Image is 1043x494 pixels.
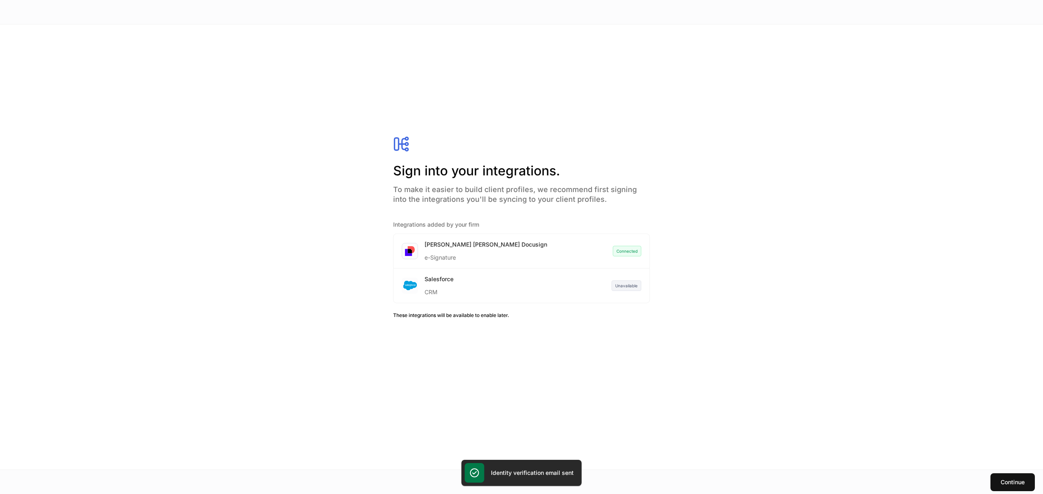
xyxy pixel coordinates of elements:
[393,162,650,180] h2: Sign into your integrations.
[491,469,574,477] h5: Identity verification email sent
[990,473,1035,491] button: Continue
[613,246,641,256] div: Connected
[1001,478,1025,486] div: Continue
[393,311,650,319] h6: These integrations will be available to enable later.
[393,221,650,229] h5: Integrations added by your firm
[425,249,547,262] div: e-Signature
[393,180,650,204] h4: To make it easier to build client profiles, we recommend first signing into the integrations you'...
[425,275,453,283] div: Salesforce
[425,240,547,249] div: [PERSON_NAME] [PERSON_NAME] Docusign
[425,283,453,296] div: CRM
[612,280,641,291] div: Unavailable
